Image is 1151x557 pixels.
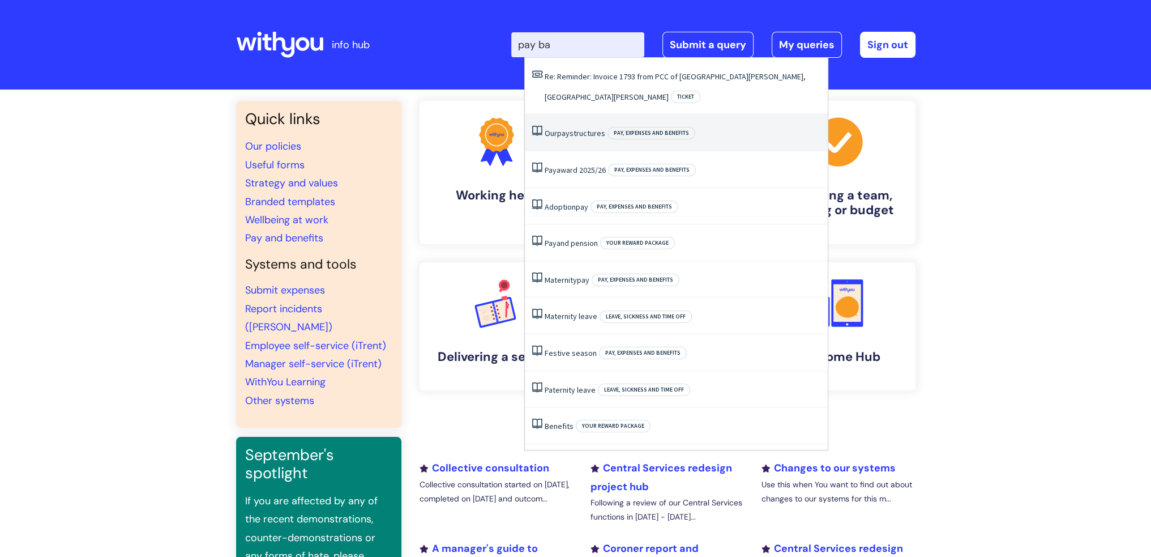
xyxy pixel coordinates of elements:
[332,36,370,54] p: info hub
[545,165,606,175] a: Payaward 2025/26
[245,375,326,389] a: WithYou Learning
[576,202,588,212] span: pay
[245,110,392,128] h3: Quick links
[761,101,915,244] a: Managing a team, building or budget
[545,421,574,431] a: Benefits
[245,158,305,172] a: Useful forms
[545,311,597,321] a: Maternity leave
[591,201,678,213] span: Pay, expenses and benefits
[245,302,332,334] a: Report incidents ([PERSON_NAME])
[245,257,392,273] h4: Systems and tools
[420,101,574,244] a: Working here
[545,238,557,248] span: Pay
[590,496,744,524] p: Following a review of our Central Services functions in [DATE] - [DATE]...
[576,420,651,432] span: Your reward package
[761,478,915,506] p: Use this when You want to find out about changes to our systems for this m...
[245,339,386,352] a: Employee self-service (iTrent)
[245,394,314,407] a: Other systems
[545,238,598,248] a: Payand pension
[245,213,328,227] a: Wellbeing at work
[671,91,700,103] span: Ticket
[511,32,915,58] div: | -
[598,384,690,396] span: Leave, sickness and time off
[600,311,692,323] span: Leave, sickness and time off
[245,357,382,371] a: Manager self-service (iTrent)
[420,478,574,506] p: Collective consultation started on [DATE], completed on [DATE] and outcom...
[600,237,675,249] span: Your reward package
[662,32,754,58] a: Submit a query
[577,275,589,285] span: pay
[245,283,325,297] a: Submit expenses
[599,347,687,359] span: Pay, expenses and benefits
[761,262,915,390] a: Welcome Hub
[592,274,679,286] span: Pay, expenses and benefits
[420,262,574,390] a: Delivering a service
[607,127,695,139] span: Pay, expenses and benefits
[545,202,588,212] a: Adoptionpay
[420,461,549,475] a: Collective consultation
[545,348,597,358] a: Festive season
[245,446,392,483] h3: September's spotlight
[245,139,301,153] a: Our policies
[245,176,338,190] a: Strategy and values
[557,128,570,138] span: pay
[772,32,842,58] a: My queries
[429,350,564,364] h4: Delivering a service
[771,350,906,364] h4: Welcome Hub
[511,32,644,57] input: Search
[420,427,915,448] h2: Recently added or updated
[545,165,557,175] span: Pay
[545,385,596,395] a: Paternity leave
[245,231,323,245] a: Pay and benefits
[545,275,589,285] a: Maternitypay
[590,461,731,493] a: Central Services redesign project hub
[545,128,605,138] a: Ourpaystructures
[429,188,564,203] h4: Working here
[245,195,335,209] a: Branded templates
[860,32,915,58] a: Sign out
[608,164,696,176] span: Pay, expenses and benefits
[761,461,895,475] a: Changes to our systems
[771,188,906,218] h4: Managing a team, building or budget
[545,71,806,102] a: Re: Reminder: Invoice 1793 from PCC of [GEOGRAPHIC_DATA][PERSON_NAME], [GEOGRAPHIC_DATA][PERSON_N...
